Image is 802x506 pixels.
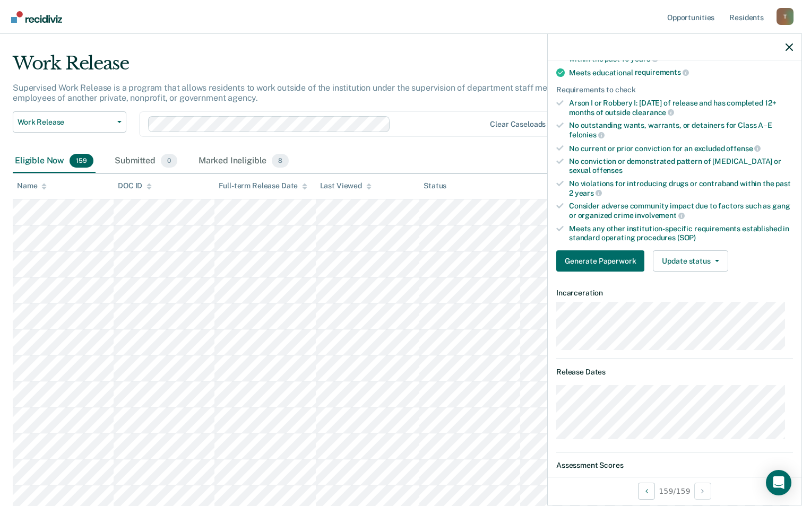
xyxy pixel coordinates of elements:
span: years [631,55,658,63]
div: Consider adverse community impact due to factors such as gang or organized crime [569,202,793,220]
span: involvement [635,211,684,220]
div: Open Intercom Messenger [766,470,791,495]
span: years [575,189,602,197]
div: Full-term Release Date [219,181,307,190]
div: Eligible Now [13,150,96,173]
div: Last Viewed [320,181,372,190]
div: Arson I or Robbery I: [DATE] of release and has completed 12+ months of outside [569,99,793,117]
span: 8 [272,154,289,168]
span: clearance [632,108,675,117]
div: Clear caseloads [490,120,546,129]
span: Work Release [18,118,113,127]
div: No current or prior conviction for an excluded [569,144,793,153]
img: Recidiviz [11,11,62,23]
dt: Release Dates [556,368,793,377]
div: No violations for introducing drugs or contraband within the past 2 [569,179,793,197]
dt: Incarceration [556,289,793,298]
span: (SOP) [677,233,696,242]
div: T [777,8,794,25]
div: 159 / 159 [548,477,801,505]
span: requirements [635,68,689,76]
div: DOC ID [118,181,152,190]
span: 159 [70,154,93,168]
div: Submitted [113,150,179,173]
div: Work Release [13,53,614,83]
button: Profile dropdown button [777,8,794,25]
button: Previous Opportunity [638,483,655,500]
div: No outstanding wants, warrants, or detainers for Class A–E [569,121,793,139]
span: 0 [161,154,177,168]
button: Generate Paperwork [556,250,644,272]
dt: Assessment Scores [556,461,793,470]
span: felonies [569,130,605,139]
span: offenses [592,166,623,175]
div: Meets educational [569,68,793,77]
button: Update status [653,250,728,272]
span: offense [726,144,761,153]
div: No conviction or demonstrated pattern of [MEDICAL_DATA] or sexual [569,157,793,175]
button: Next Opportunity [694,483,711,500]
div: Marked Ineligible [196,150,291,173]
div: Status [424,181,446,190]
p: Supervised Work Release is a program that allows residents to work outside of the institution und... [13,83,611,103]
div: Name [17,181,47,190]
div: Requirements to check [556,85,793,94]
div: Meets any other institution-specific requirements established in standard operating procedures [569,224,793,242]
